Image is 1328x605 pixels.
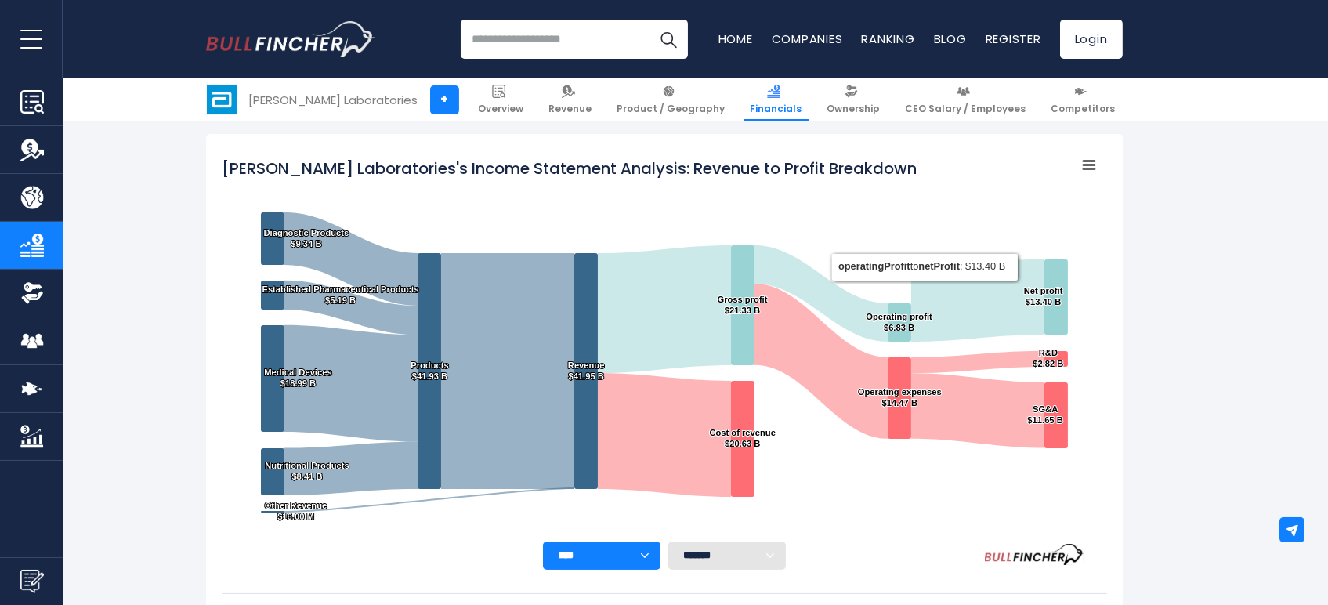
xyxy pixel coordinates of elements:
a: Competitors [1044,78,1123,121]
a: Ranking [862,31,915,47]
text: Other Revenue $16.00 M [264,501,327,521]
text: Medical Devices $18.99 B [264,368,331,388]
tspan: [PERSON_NAME] Laboratories's Income Statement Analysis: Revenue to Profit Breakdown [222,158,917,179]
text: Net profit $13.40 B [1023,286,1062,306]
text: SG&A $11.65 B [1027,404,1062,425]
span: Financials [751,103,802,115]
span: Product / Geography [617,103,726,115]
a: Go to homepage [206,21,375,57]
button: Search [649,20,688,59]
text: Established Pharmaceutical Products $5.19 B [262,284,418,305]
text: Operating profit $6.83 B [866,312,932,332]
a: Financials [744,78,809,121]
span: CEO Salary / Employees [906,103,1026,115]
a: Login [1060,20,1123,59]
a: Overview [472,78,531,121]
a: Product / Geography [610,78,733,121]
span: Ownership [827,103,881,115]
text: R&D $2.82 B [1033,348,1063,368]
a: + [430,85,459,114]
a: Ownership [820,78,888,121]
text: Operating expenses $14.47 B [857,387,941,408]
text: Cost of revenue $20.63 B [709,428,776,448]
a: Home [718,31,753,47]
span: Competitors [1051,103,1116,115]
text: Products $41.93 B [411,360,449,381]
text: Nutritional Products $8.41 B [265,461,349,481]
span: Overview [479,103,524,115]
text: Gross profit $21.33 B [717,295,767,315]
div: [PERSON_NAME] Laboratories [249,91,418,109]
img: Bullfincher logo [206,21,375,57]
img: Ownership [20,281,44,305]
img: ABT logo [207,85,237,114]
text: Diagnostic Products $9.34 B [263,228,349,248]
span: Revenue [549,103,592,115]
a: CEO Salary / Employees [899,78,1033,121]
a: Companies [772,31,843,47]
a: Register [986,31,1041,47]
a: Revenue [542,78,599,121]
svg: Abbott Laboratories's Income Statement Analysis: Revenue to Profit Breakdown [222,150,1107,542]
text: Revenue $41.95 B [567,360,604,381]
a: Blog [934,31,967,47]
